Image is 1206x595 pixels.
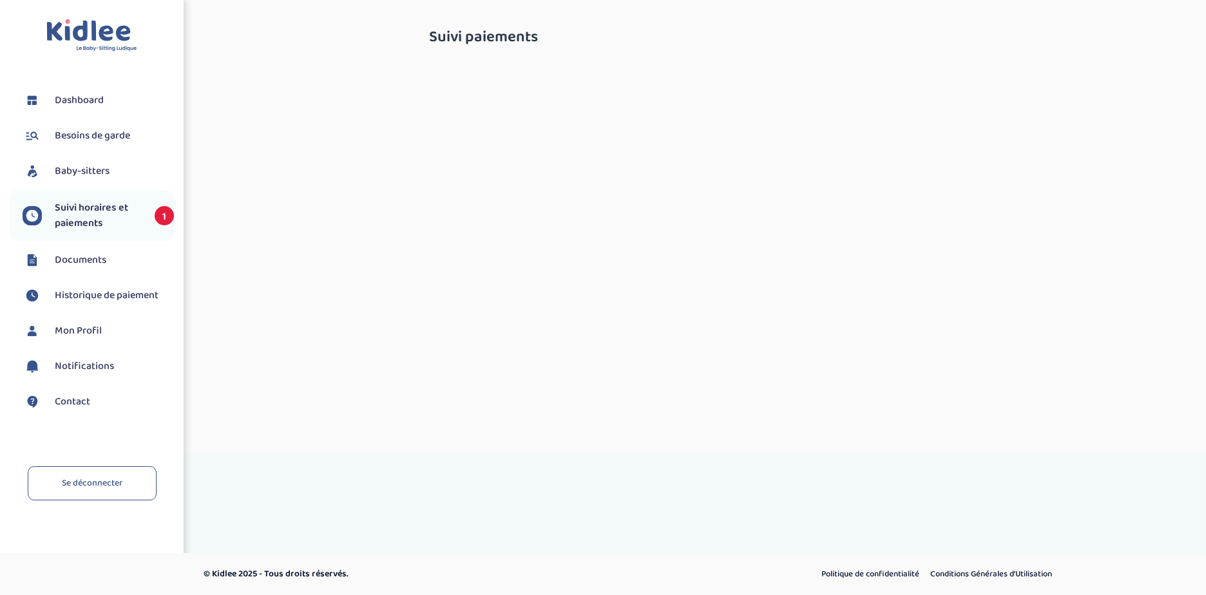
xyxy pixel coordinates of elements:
span: Besoins de garde [55,128,130,144]
img: suivihoraire.svg [23,286,42,305]
a: Besoins de garde [23,126,174,146]
a: Politique de confidentialité [817,566,924,583]
span: Contact [55,394,90,410]
a: Contact [23,392,174,411]
img: notification.svg [23,357,42,376]
img: besoin.svg [23,126,42,146]
span: Suivi paiements [429,29,538,46]
span: Mon Profil [55,323,102,339]
a: Conditions Générales d’Utilisation [926,566,1057,583]
a: Se déconnecter [28,466,157,500]
span: Suivi horaires et paiements [55,200,142,231]
img: contact.svg [23,392,42,411]
img: logo.svg [46,19,137,52]
span: Dashboard [55,93,104,108]
span: Documents [55,252,106,268]
img: babysitters.svg [23,162,42,181]
a: Mon Profil [23,321,174,341]
span: Notifications [55,359,114,374]
a: Historique de paiement [23,286,174,305]
a: Dashboard [23,91,174,110]
a: Documents [23,250,174,270]
a: Baby-sitters [23,162,174,181]
img: suivihoraire.svg [23,206,42,225]
span: 1 [155,206,174,225]
span: Historique de paiement [55,288,158,303]
span: Baby-sitters [55,164,110,179]
a: Notifications [23,357,174,376]
img: documents.svg [23,250,42,270]
p: © Kidlee 2025 - Tous droits réservés. [204,567,658,581]
img: profil.svg [23,321,42,341]
img: dashboard.svg [23,91,42,110]
a: Suivi horaires et paiements 1 [23,200,174,231]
